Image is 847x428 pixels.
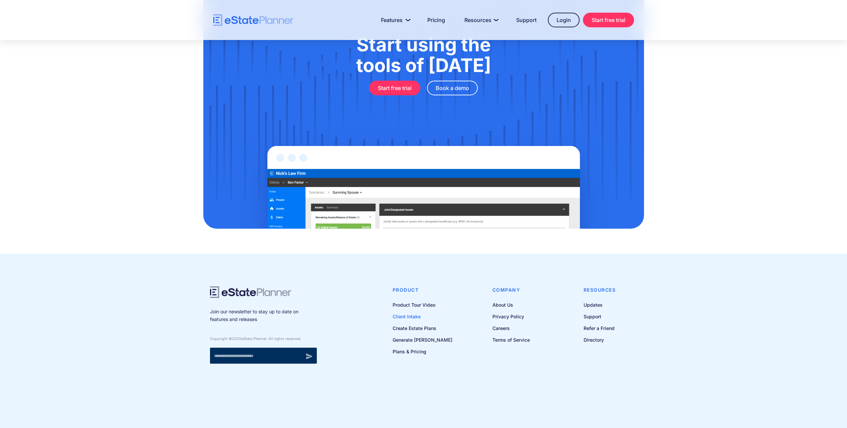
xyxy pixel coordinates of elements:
a: Plans & Pricing [393,347,452,356]
h4: Company [492,286,530,294]
a: Product Tour Video [393,301,452,309]
a: Support [584,312,616,321]
a: Privacy Policy [492,312,530,321]
a: Resources [456,13,505,27]
a: Login [548,13,580,27]
a: Book a demo [427,81,478,95]
a: Updates [584,301,616,309]
a: Terms of Service [492,336,530,344]
p: Join our newsletter to stay up to date on features and releases [210,308,317,323]
a: About Us [492,301,530,309]
span: 2025 [232,336,241,341]
a: Careers [492,324,530,332]
h4: Resources [584,286,616,294]
a: Create Estate Plans [393,324,452,332]
a: Generate [PERSON_NAME] [393,336,452,344]
div: Copyright © eState Planner. All rights reserved. [210,336,317,341]
a: Start free trial [583,13,634,27]
h4: Product [393,286,452,294]
a: Directory [584,336,616,344]
a: Pricing [419,13,453,27]
form: Newsletter signup [210,348,317,364]
a: Start free trial [369,81,420,95]
h1: Start using the tools of [DATE] [237,34,611,76]
a: home [213,14,293,26]
a: Features [373,13,416,27]
a: Support [508,13,545,27]
a: Client Intake [393,312,452,321]
a: Refer a Friend [584,324,616,332]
